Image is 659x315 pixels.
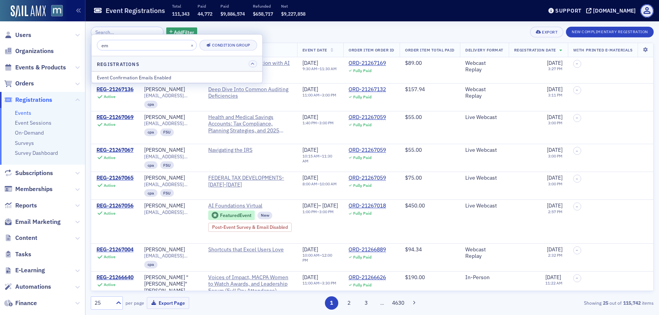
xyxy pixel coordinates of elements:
a: AI Foundations Virtual [208,202,292,209]
a: On-Demand [15,129,44,136]
a: Tasks [4,250,31,259]
div: FSU [160,129,174,136]
div: Webcast Replay [465,60,503,73]
div: ORD-21267059 [349,147,386,154]
div: – [302,93,336,98]
h4: Registrations [97,60,139,67]
input: Search filters... [97,40,197,51]
span: 111,343 [172,11,190,17]
span: $450.00 [405,202,425,209]
time: 3:00 PM [548,153,563,159]
time: 3:30 PM [322,280,336,286]
a: Surveys [15,140,34,146]
span: [EMAIL_ADDRESS][DOMAIN_NAME] [144,182,198,187]
span: [EMAIL_ADDRESS][DOMAIN_NAME] [144,121,198,126]
span: Order Item Total Paid [405,47,455,53]
div: Showing out of items [471,299,654,306]
div: [PERSON_NAME] [144,147,185,154]
time: 10:15 AM [302,153,320,159]
div: REG-21266640 [96,274,133,281]
span: $94.34 [405,246,422,253]
span: Content [15,234,37,242]
span: [DATE] [302,146,318,153]
time: 10:00 AM [302,252,320,258]
a: [PERSON_NAME] [144,175,185,182]
a: Navigating the IRS [208,147,278,154]
div: – [302,154,338,164]
span: Email Marketing [15,218,61,226]
span: Order Item Order ID [349,47,394,53]
button: Condition Group [199,40,257,51]
div: Support [555,7,582,14]
input: Search… [91,27,164,37]
div: cpa [144,161,158,169]
span: With Printed E-Materials [573,47,633,53]
span: [DATE] [302,202,318,209]
div: cpa [144,189,158,197]
span: Registrations [15,96,52,104]
span: – [576,177,578,181]
div: Active [104,183,116,188]
a: ORD-21266889 [349,246,386,253]
span: AI Foundations Virtual [208,202,278,209]
span: Subscriptions [15,169,53,177]
span: $157.94 [405,86,425,93]
span: Delivery Format [465,47,503,53]
div: Active [104,122,116,127]
time: 1:00 PM [302,209,317,214]
div: Featured Event [208,211,255,220]
button: New Complimentary Registration [566,27,654,37]
time: 2:57 PM [548,209,563,214]
span: 44,772 [198,11,212,17]
div: – [302,281,336,286]
time: 1:40 PM [302,120,317,125]
span: $9,886,574 [220,11,245,17]
div: ORD-21267059 [349,114,386,121]
span: [DATE] [547,202,563,209]
span: [DATE] [547,59,563,66]
a: Voices of Impact, MACPA Women to Watch Awards, and Leadership Forum (Full Day Attendance) [208,274,292,294]
p: Paid [198,3,212,9]
span: $658,717 [253,11,273,17]
span: – [576,248,578,252]
img: SailAMX [11,5,46,18]
span: Orders [15,79,34,88]
div: ORD-21267059 [349,175,386,182]
div: Active [104,282,116,287]
div: – [302,121,334,125]
div: Live Webcast [465,147,503,154]
span: $55.00 [405,146,422,153]
span: [DATE] [547,246,563,253]
span: $55.00 [405,114,422,121]
div: Webcast Replay [465,246,503,260]
a: Deep Dive Into Common Auditing Deficiencies [208,86,292,100]
div: REG-21267065 [96,175,133,182]
span: E-Learning [15,266,45,275]
span: [EMAIL_ADDRESS][DOMAIN_NAME] [144,154,198,159]
span: Event Date [302,47,327,53]
div: Fully Paid [353,95,371,100]
span: [DATE] [547,146,563,153]
div: Live Webcast [465,114,503,121]
a: Orders [4,79,34,88]
div: Post-Event Survey [208,223,292,232]
a: Events [15,109,31,116]
a: Finance [4,299,37,307]
strong: 115,742 [622,299,642,306]
span: Add Filter [174,29,194,35]
time: 11:30 AM [320,66,337,71]
span: – [576,116,578,120]
time: 3:00 PM [322,92,336,98]
span: – [576,276,578,280]
a: Health and Medical Savings Accounts: Tax Compliance, Planning Strategies, and 2025 Updates [208,114,292,134]
span: [DATE] [302,274,318,281]
span: $190.00 [405,274,425,281]
div: Active [104,254,116,259]
div: Fully Paid [353,255,371,260]
div: New [257,212,273,219]
span: [DATE] [545,274,561,281]
button: 1 [325,296,338,310]
div: In-Person [465,274,503,281]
